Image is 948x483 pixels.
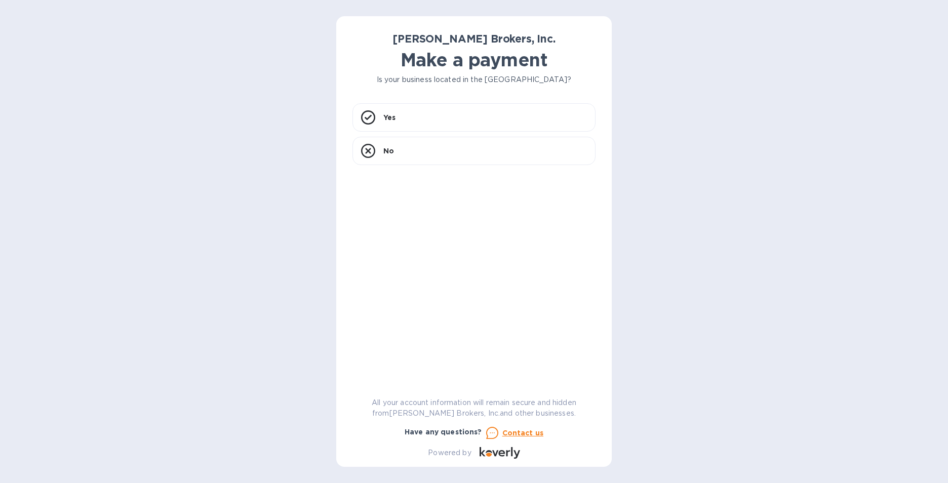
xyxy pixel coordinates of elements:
[383,146,394,156] p: No
[392,32,555,45] b: [PERSON_NAME] Brokers, Inc.
[383,112,396,123] p: Yes
[352,74,596,85] p: Is your business located in the [GEOGRAPHIC_DATA]?
[352,397,596,419] p: All your account information will remain secure and hidden from [PERSON_NAME] Brokers, Inc. and o...
[405,428,482,436] b: Have any questions?
[428,448,471,458] p: Powered by
[502,429,544,437] u: Contact us
[352,49,596,70] h1: Make a payment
